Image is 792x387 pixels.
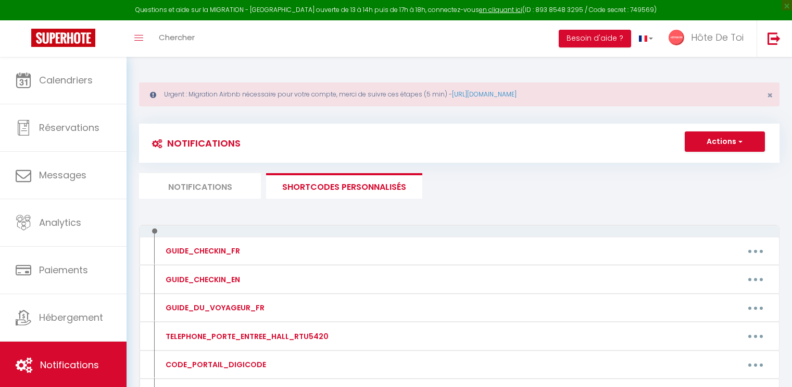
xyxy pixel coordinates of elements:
span: Hébergement [39,311,103,324]
button: Close [767,91,773,100]
div: Urgent : Migration Airbnb nécessaire pour votre compte, merci de suivre ces étapes (5 min) - [139,82,780,106]
div: GUIDE_DU_VOYAGEUR_FR [163,302,265,313]
div: CODE_PORTAIL_DIGICODE [163,359,266,370]
a: en cliquant ici [479,5,522,14]
span: Notifications [40,358,99,371]
span: Calendriers [39,74,93,87]
div: GUIDE_CHECKIN_EN [163,274,240,285]
div: GUIDE_CHECKIN_FR [163,245,240,257]
span: Hôte De Toi [691,31,744,44]
h3: Notifications [147,131,241,155]
button: Actions [685,131,765,152]
a: Chercher [151,20,203,57]
li: Notifications [139,173,261,199]
img: Super Booking [31,29,95,47]
a: [URL][DOMAIN_NAME] [452,90,517,99]
button: Besoin d'aide ? [559,30,631,47]
div: TELEPHONE_PORTE_ENTREE_HALL_RTU5420 [163,331,329,342]
li: SHORTCODES PERSONNALISÉS [266,173,422,199]
a: ... Hôte De Toi [661,20,757,57]
span: Chercher [159,32,195,43]
span: Analytics [39,216,81,229]
span: × [767,89,773,102]
iframe: LiveChat chat widget [748,343,792,387]
span: Réservations [39,121,99,134]
img: ... [669,30,684,45]
span: Messages [39,168,86,182]
span: Paiements [39,263,88,276]
img: logout [768,32,781,45]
